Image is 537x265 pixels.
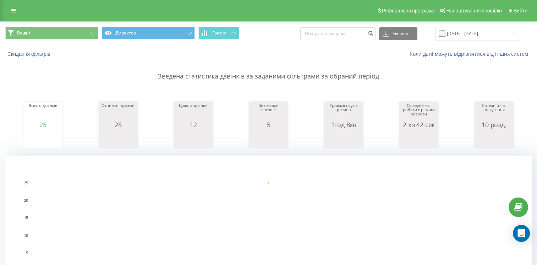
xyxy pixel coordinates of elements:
[251,121,286,128] div: 5
[198,27,239,39] button: Графік
[251,103,286,121] div: Викликали вперше
[24,199,28,202] text: 20
[24,216,28,220] text: 15
[212,31,226,36] span: Графік
[393,31,409,36] font: Експорт
[24,234,28,238] text: 10
[100,121,136,128] div: 25
[401,121,437,128] div: 2 хв 42 сек
[5,51,54,57] button: Скидання фільтрів
[476,103,512,121] div: Середній час очікування
[410,50,532,57] a: Коли дані можуть відрізнятися від інших систем
[100,103,136,121] div: Отримані дзвінки
[25,121,61,128] div: 25
[176,128,211,150] svg: Діаграма.
[326,128,361,150] svg: Діаграма.
[513,225,530,242] div: Відкрийте Intercom Messenger
[514,8,527,13] span: Вийти
[25,103,61,121] div: Всього дзвінків
[382,8,434,13] span: Реферальна програма
[326,121,361,128] div: 1год 8хв
[100,128,136,150] svg: Діаграма.
[300,27,376,40] input: Пошук за номером
[446,8,502,13] span: Налаштування профілю
[5,58,532,81] p: Зведена статистика дзвінків за заданими фільтрами за обраний період
[24,181,28,185] text: 25
[401,128,437,150] svg: Діаграма.
[17,30,30,36] span: Вхідні
[326,103,361,121] div: Тривалість усіх розмов
[176,103,211,121] div: Цільові дзвінки
[26,251,28,255] text: 5
[115,30,136,36] font: Директор
[5,27,98,39] button: Вхідні
[251,128,286,150] svg: Діаграма.
[476,121,512,128] div: 10 розд.
[25,128,61,150] svg: Діаграма.
[176,121,211,128] div: 12
[401,103,437,121] div: Середній час роботи в режимі розмови
[102,27,195,39] button: Директор
[379,27,417,40] button: Експорт
[476,128,512,150] svg: Діаграма.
